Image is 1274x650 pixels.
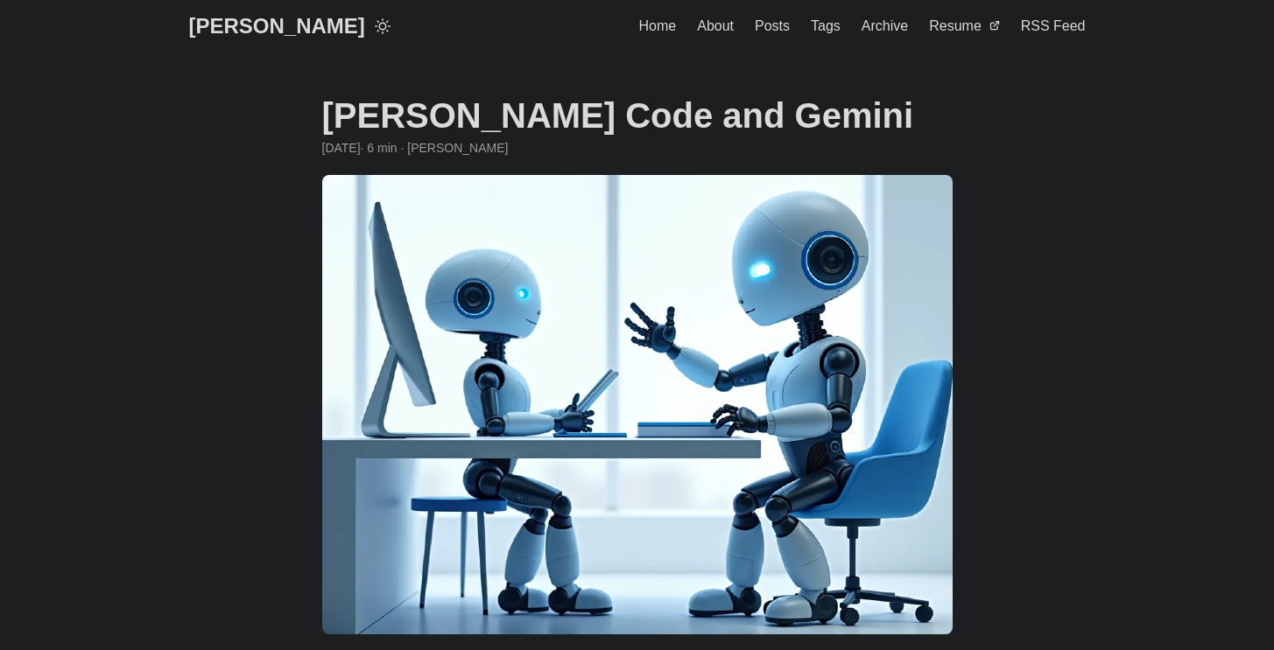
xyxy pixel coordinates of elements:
div: · 6 min · [PERSON_NAME] [322,138,953,157]
span: 2025-07-21 11:27:47 -0400 -0400 [322,138,361,157]
span: About [697,18,734,33]
span: Resume [929,18,982,33]
h1: [PERSON_NAME] Code and Gemini [322,94,953,136]
span: Home [639,18,677,33]
span: Posts [755,18,790,33]
span: Tags [811,18,841,33]
span: RSS Feed [1021,18,1086,33]
span: Archive [862,18,908,33]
